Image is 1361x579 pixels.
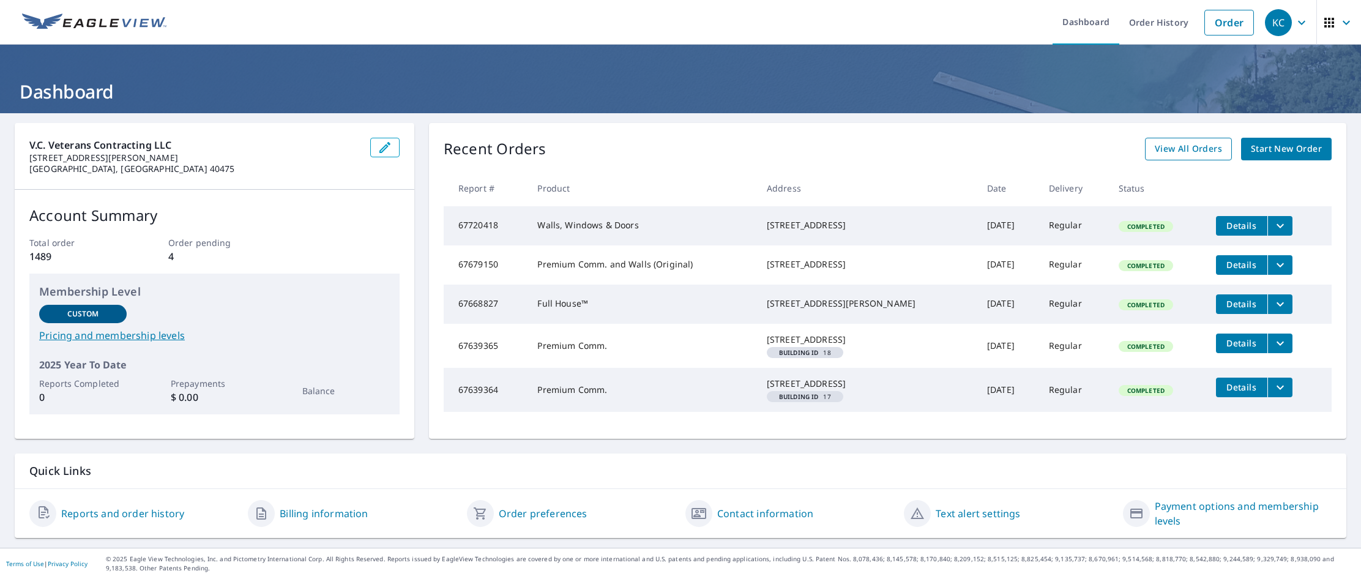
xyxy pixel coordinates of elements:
a: Start New Order [1241,138,1332,160]
th: Status [1109,170,1206,206]
span: Completed [1120,261,1172,270]
button: detailsBtn-67720418 [1216,216,1267,236]
button: filesDropdownBtn-67720418 [1267,216,1292,236]
td: Premium Comm. [528,368,756,412]
button: filesDropdownBtn-67639364 [1267,378,1292,397]
div: KC [1265,9,1292,36]
p: Membership Level [39,283,390,300]
span: 18 [772,349,838,356]
button: detailsBtn-67639365 [1216,334,1267,353]
td: [DATE] [977,285,1039,324]
th: Address [757,170,977,206]
td: [DATE] [977,368,1039,412]
td: [DATE] [977,245,1039,285]
td: Regular [1039,206,1109,245]
td: 67720418 [444,206,528,245]
td: 67679150 [444,245,528,285]
span: Completed [1120,386,1172,395]
a: Billing information [280,506,368,521]
button: detailsBtn-67679150 [1216,255,1267,275]
a: Payment options and membership levels [1155,499,1332,528]
p: Reports Completed [39,377,127,390]
td: 67639365 [444,324,528,368]
a: Text alert settings [936,506,1020,521]
span: Completed [1120,222,1172,231]
p: Prepayments [171,377,258,390]
td: [DATE] [977,324,1039,368]
button: filesDropdownBtn-67639365 [1267,334,1292,353]
button: detailsBtn-67639364 [1216,378,1267,397]
td: Walls, Windows & Doors [528,206,756,245]
span: Details [1223,298,1260,310]
p: [GEOGRAPHIC_DATA], [GEOGRAPHIC_DATA] 40475 [29,163,360,174]
em: Building ID [779,394,819,400]
th: Delivery [1039,170,1109,206]
td: 67668827 [444,285,528,324]
h1: Dashboard [15,79,1346,104]
td: Premium Comm. and Walls (Original) [528,245,756,285]
td: [DATE] [977,206,1039,245]
span: Start New Order [1251,141,1322,157]
th: Date [977,170,1039,206]
a: Reports and order history [61,506,184,521]
div: [STREET_ADDRESS] [767,219,968,231]
a: Contact information [717,506,813,521]
span: Details [1223,220,1260,231]
p: Quick Links [29,463,1332,479]
th: Report # [444,170,528,206]
img: EV Logo [22,13,166,32]
em: Building ID [779,349,819,356]
span: Details [1223,337,1260,349]
td: Regular [1039,368,1109,412]
p: Order pending [168,236,261,249]
td: Regular [1039,285,1109,324]
span: Completed [1120,342,1172,351]
div: [STREET_ADDRESS] [767,378,968,390]
p: Custom [67,308,99,319]
p: Recent Orders [444,138,546,160]
p: 0 [39,390,127,405]
td: Full House™ [528,285,756,324]
span: Completed [1120,301,1172,309]
a: View All Orders [1145,138,1232,160]
td: Premium Comm. [528,324,756,368]
span: View All Orders [1155,141,1222,157]
div: [STREET_ADDRESS][PERSON_NAME] [767,297,968,310]
td: Regular [1039,245,1109,285]
th: Product [528,170,756,206]
p: [STREET_ADDRESS][PERSON_NAME] [29,152,360,163]
td: 67639364 [444,368,528,412]
p: 2025 Year To Date [39,357,390,372]
p: 4 [168,249,261,264]
a: Privacy Policy [48,559,88,568]
p: Account Summary [29,204,400,226]
button: detailsBtn-67668827 [1216,294,1267,314]
a: Order preferences [499,506,587,521]
div: [STREET_ADDRESS] [767,334,968,346]
button: filesDropdownBtn-67679150 [1267,255,1292,275]
p: Balance [302,384,390,397]
p: V.C. Veterans Contracting LLC [29,138,360,152]
p: 1489 [29,249,122,264]
p: | [6,560,88,567]
span: Details [1223,381,1260,393]
td: Regular [1039,324,1109,368]
button: filesDropdownBtn-67668827 [1267,294,1292,314]
div: [STREET_ADDRESS] [767,258,968,271]
span: Details [1223,259,1260,271]
p: $ 0.00 [171,390,258,405]
a: Pricing and membership levels [39,328,390,343]
span: 17 [772,394,838,400]
a: Order [1204,10,1254,35]
p: © 2025 Eagle View Technologies, Inc. and Pictometry International Corp. All Rights Reserved. Repo... [106,555,1355,573]
p: Total order [29,236,122,249]
a: Terms of Use [6,559,44,568]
